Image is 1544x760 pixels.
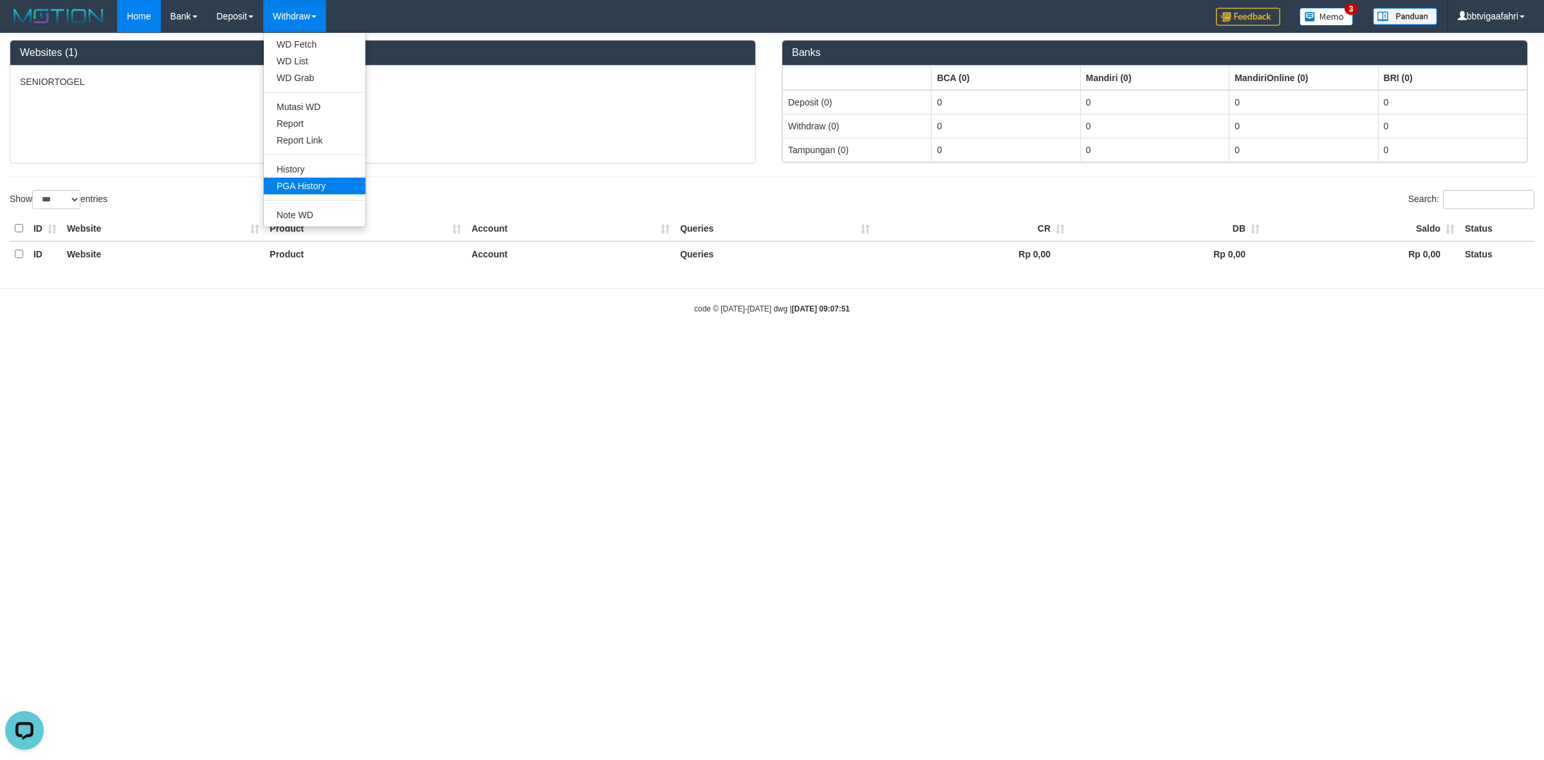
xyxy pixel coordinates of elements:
[5,5,44,44] button: Open LiveChat chat widget
[264,132,365,149] a: Report Link
[264,178,365,194] a: PGA History
[1070,241,1265,266] th: Rp 0,00
[932,90,1080,115] td: 0
[264,207,365,223] a: Note WD
[1080,90,1229,115] td: 0
[32,190,80,209] select: Showentries
[1080,66,1229,90] th: Group: activate to sort column ascending
[1229,66,1378,90] th: Group: activate to sort column ascending
[1345,3,1358,15] span: 3
[1080,138,1229,162] td: 0
[20,47,746,59] h3: Websites (1)
[1300,8,1354,26] img: Button%20Memo.svg
[466,241,675,266] th: Account
[932,138,1080,162] td: 0
[792,47,1518,59] h3: Banks
[28,216,62,241] th: ID
[1229,114,1378,138] td: 0
[264,36,365,53] a: WD Fetch
[264,70,365,86] a: WD Grab
[1443,190,1534,209] input: Search:
[264,161,365,178] a: History
[1265,241,1460,266] th: Rp 0,00
[792,304,850,313] strong: [DATE] 09:07:51
[264,98,365,115] a: Mutasi WD
[62,241,264,266] th: Website
[10,190,107,209] label: Show entries
[1216,8,1280,26] img: Feedback.jpg
[10,6,107,26] img: MOTION_logo.png
[62,216,264,241] th: Website
[1408,190,1534,209] label: Search:
[932,66,1080,90] th: Group: activate to sort column ascending
[264,216,466,241] th: Product
[1229,90,1378,115] td: 0
[694,304,850,313] small: code © [DATE]-[DATE] dwg |
[875,241,1070,266] th: Rp 0,00
[1070,216,1265,241] th: DB
[783,138,932,162] td: Tampungan (0)
[1378,66,1527,90] th: Group: activate to sort column ascending
[675,241,875,266] th: Queries
[675,216,875,241] th: Queries
[1229,138,1378,162] td: 0
[20,75,746,88] p: SENIORTOGEL
[264,115,365,132] a: Report
[1460,241,1534,266] th: Status
[466,216,675,241] th: Account
[783,66,932,90] th: Group: activate to sort column ascending
[264,241,466,266] th: Product
[1373,8,1437,25] img: panduan.png
[1378,90,1527,115] td: 0
[932,114,1080,138] td: 0
[875,216,1070,241] th: CR
[1080,114,1229,138] td: 0
[264,53,365,70] a: WD List
[783,114,932,138] td: Withdraw (0)
[28,241,62,266] th: ID
[1265,216,1460,241] th: Saldo
[1460,216,1534,241] th: Status
[783,90,932,115] td: Deposit (0)
[1378,114,1527,138] td: 0
[1378,138,1527,162] td: 0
